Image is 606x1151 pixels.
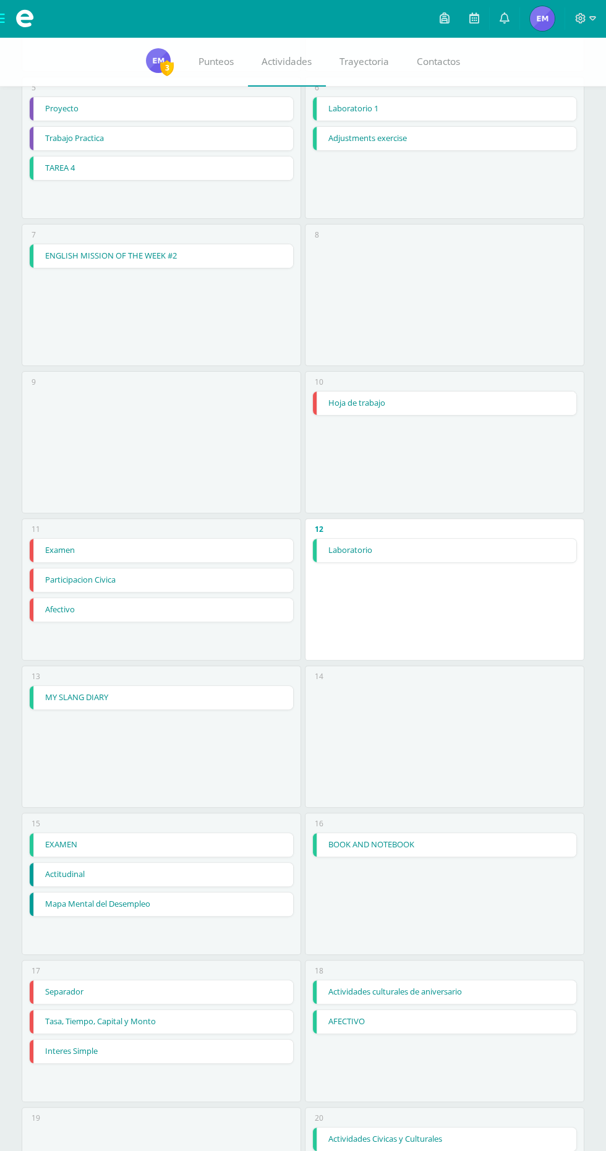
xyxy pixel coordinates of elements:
[315,82,319,93] div: 6
[313,97,576,121] a: Laboratorio 1
[315,377,323,387] div: 10
[30,1010,292,1033] a: Tasa, Tiempo, Capital y Monto
[312,980,576,1004] div: Actividades culturales de aniversario | Tarea
[30,156,292,180] a: TAREA 4
[315,671,323,682] div: 14
[30,598,292,622] a: Afectivo
[30,539,292,562] a: Examen
[417,55,460,68] span: Contactos
[30,127,292,150] a: Trabajo Practica
[32,377,36,387] div: 9
[32,671,40,682] div: 13
[32,524,40,534] div: 11
[29,685,293,710] div: MY SLANG DIARY | Tarea
[29,832,293,857] div: EXAMEN | Tarea
[315,965,323,976] div: 18
[30,568,292,592] a: Participacion Civica
[29,538,293,563] div: Examen | Tarea
[29,1009,293,1034] div: Tasa, Tiempo, Capital y Monto | Tarea
[315,524,323,534] div: 12
[32,1113,40,1123] div: 19
[313,1127,576,1151] a: Actividades Civicas y Culturales
[32,818,40,829] div: 15
[262,55,312,68] span: Actividades
[29,126,293,151] div: Trabajo Practica | Tarea
[312,538,576,563] div: Laboratorio | Tarea
[29,892,293,917] div: Mapa Mental del Desempleo | Tarea
[313,539,576,562] a: Laboratorio
[32,82,36,93] div: 5
[160,60,174,75] span: 3
[312,126,576,151] div: Adjustments exercise | Tarea
[29,244,293,268] div: ENGLISH MISSION OF THE WEEK #2 | Tarea
[29,1039,293,1064] div: Interes Simple | Tarea
[313,833,576,857] a: BOOK AND NOTEBOOK
[313,980,576,1004] a: Actividades culturales de aniversario
[313,1010,576,1033] a: AFECTIVO
[32,229,36,240] div: 7
[339,55,389,68] span: Trayectoria
[32,965,40,976] div: 17
[29,597,293,622] div: Afectivo | Tarea
[30,892,292,916] a: Mapa Mental del Desempleo
[403,37,474,87] a: Contactos
[530,6,555,31] img: 9ca8b07eed1c8b66a3dd7b5d2f85188a.png
[315,818,323,829] div: 16
[30,686,292,709] a: MY SLANG DIARY
[30,980,292,1004] a: Separador
[248,37,326,87] a: Actividades
[29,862,293,887] div: Actitudinal | Tarea
[29,980,293,1004] div: Separador | Tarea
[312,391,576,416] div: Hoja de trabajo | Tarea
[315,229,319,240] div: 8
[30,863,292,886] a: Actitudinal
[312,1009,576,1034] div: AFECTIVO | Tarea
[30,1040,292,1063] a: Interes Simple
[326,37,403,87] a: Trayectoria
[315,1113,323,1123] div: 20
[313,392,576,415] a: Hoja de trabajo
[146,48,171,73] img: 9ca8b07eed1c8b66a3dd7b5d2f85188a.png
[198,55,234,68] span: Punteos
[29,156,293,181] div: TAREA 4 | Tarea
[313,127,576,150] a: Adjustments exercise
[312,832,576,857] div: BOOK AND NOTEBOOK | Tarea
[185,37,248,87] a: Punteos
[30,833,292,857] a: EXAMEN
[29,568,293,593] div: Participacion Civica | Tarea
[30,97,292,121] a: Proyecto
[312,96,576,121] div: Laboratorio 1 | Tarea
[30,244,292,268] a: ENGLISH MISSION OF THE WEEK #2
[29,96,293,121] div: Proyecto | Tarea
